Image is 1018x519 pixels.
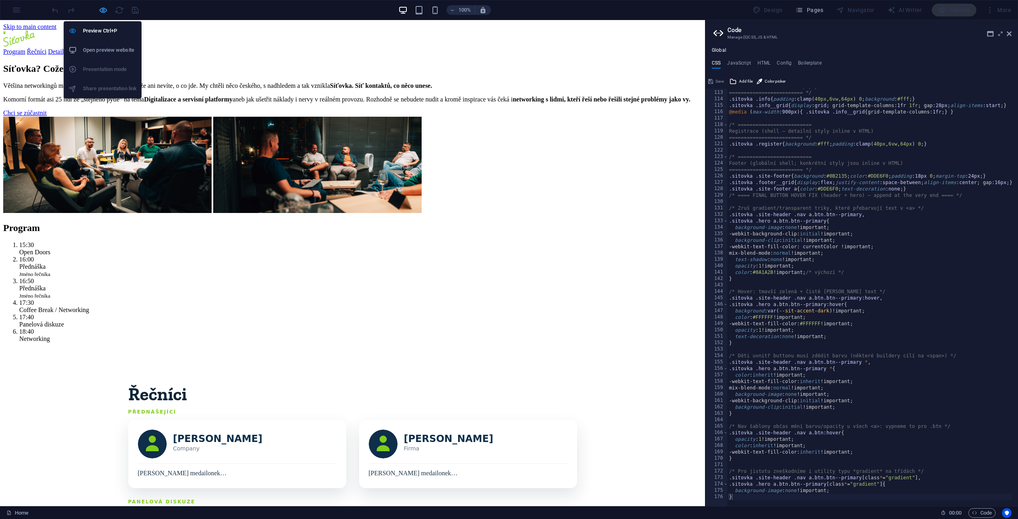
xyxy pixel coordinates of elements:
[19,294,34,300] time: 17:40
[19,273,50,279] small: Jméno řečníka
[706,256,728,263] div: 139
[128,479,577,484] h3: Panelová diskuze
[706,442,728,449] div: 168
[706,314,728,320] div: 148
[479,6,487,14] i: On resize automatically adjust zoom level to fit chosen device.
[706,218,728,224] div: 133
[728,77,754,86] button: Add file
[19,243,702,257] div: Přednáška
[706,481,728,487] div: 174
[706,276,728,282] div: 142
[83,26,137,36] h6: Preview Ctrl+P
[19,265,702,279] div: Přednáška
[739,77,753,86] span: Add file
[706,333,728,340] div: 151
[369,410,398,438] img: Jméno řečníka
[3,62,702,69] p: Většina networkingů má anglický název tak random, že ani nevíte, o co jde. My chtěli něco českého...
[706,224,728,231] div: 134
[706,134,728,141] div: 120
[128,364,577,385] h2: Řečníci
[968,508,996,518] button: Code
[706,430,728,436] div: 166
[755,77,787,86] button: Color picker
[706,250,728,256] div: 138
[1002,508,1012,518] button: Usercentrics
[706,128,728,134] div: 119
[706,494,728,500] div: 176
[757,60,771,69] h4: HTML
[19,221,34,228] time: 15:30
[706,109,728,115] div: 116
[3,28,25,35] a: Program
[792,4,826,16] button: Pages
[173,425,263,432] p: Company
[3,76,702,83] p: Komorní formát asi 25 lidí ze „stejného pytle“ na téma aneb jak ušetřit náklady i nervy v reálném...
[706,397,728,404] div: 161
[706,378,728,385] div: 158
[330,62,432,69] strong: Síťovka. Síť kontaktů, co něco unese.
[706,474,728,481] div: 173
[706,141,728,147] div: 121
[706,359,728,365] div: 155
[706,449,728,455] div: 169
[19,279,34,286] time: 17:30
[48,28,67,35] a: Detaily
[706,186,728,192] div: 128
[706,462,728,468] div: 171
[6,508,28,518] a: Click to cancel selection. Double-click to open Pages
[3,97,212,193] img: Networking u stolu
[706,353,728,359] div: 154
[727,34,996,41] h3: Manage (S)CSS, JS & HTML
[19,315,702,322] div: Networking
[19,301,702,308] div: Panelová diskuze
[706,308,728,314] div: 147
[706,288,728,295] div: 144
[213,97,422,193] img: Diskuze účastníků
[19,251,50,257] small: Jméno řečníka
[706,391,728,397] div: 160
[795,6,823,14] span: Pages
[706,410,728,417] div: 163
[706,282,728,288] div: 143
[712,47,726,54] h4: Global
[706,327,728,333] div: 150
[19,236,34,243] time: 16:00
[706,404,728,410] div: 162
[404,413,493,425] h4: [PERSON_NAME]
[706,96,728,102] div: 114
[706,205,728,211] div: 131
[27,28,46,35] a: Řečníci
[706,160,728,166] div: 124
[706,199,728,205] div: 130
[706,436,728,442] div: 167
[706,237,728,243] div: 136
[706,102,728,109] div: 115
[706,166,728,173] div: 125
[706,211,728,218] div: 132
[369,448,568,458] p: [PERSON_NAME] medailonek…
[138,410,167,438] img: Jméno řečníka
[706,122,728,128] div: 118
[173,413,263,425] h4: [PERSON_NAME]
[955,510,956,516] span: :
[459,5,471,15] h6: 100%
[727,60,751,69] h4: JavaScript
[19,229,702,236] div: Open Doors
[83,45,137,55] h6: Open preview website
[972,508,992,518] span: Code
[765,77,786,86] span: Color picker
[712,60,721,69] h4: CSS
[706,263,728,269] div: 140
[706,173,728,179] div: 126
[706,154,728,160] div: 123
[941,508,962,518] h6: Session time
[706,89,728,96] div: 113
[706,372,728,378] div: 157
[706,385,728,391] div: 159
[3,89,46,96] a: Chci se zúčastnit
[706,243,728,250] div: 137
[706,417,728,423] div: 164
[706,301,728,308] div: 146
[3,43,702,54] h1: Síťovka? Cože?
[19,257,34,264] time: 16:50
